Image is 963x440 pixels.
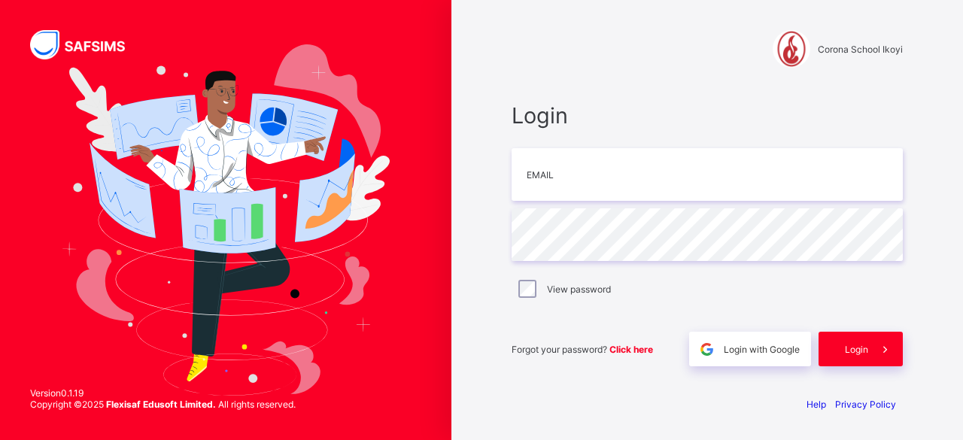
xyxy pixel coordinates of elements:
img: Hero Image [62,44,389,396]
img: google.396cfc9801f0270233282035f929180a.svg [698,341,715,358]
span: Version 0.1.19 [30,387,296,399]
strong: Flexisaf Edusoft Limited. [106,399,216,410]
span: Login with Google [724,344,800,355]
a: Privacy Policy [835,399,896,410]
span: Copyright © 2025 All rights reserved. [30,399,296,410]
a: Click here [609,344,653,355]
label: View password [547,284,611,295]
span: Forgot your password? [512,344,653,355]
img: SAFSIMS Logo [30,30,143,59]
span: Login [845,344,868,355]
span: Corona School Ikoyi [818,44,903,55]
span: Login [512,102,903,129]
a: Help [807,399,826,410]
